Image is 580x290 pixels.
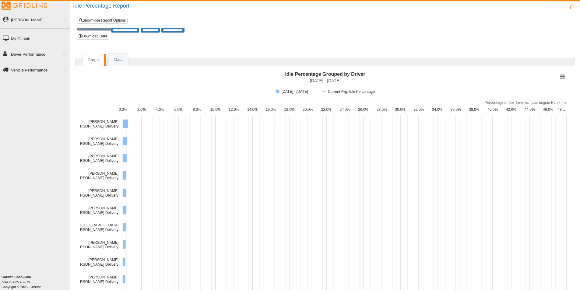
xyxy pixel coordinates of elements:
text: 6.0% [174,107,183,112]
text: 12.0% [229,107,239,112]
text: 18.0% [284,107,294,112]
i: beta v.2025.4.2019 [2,280,30,284]
text: 22.0% [321,107,332,112]
text: 46.0% [543,107,553,112]
text: [PERSON_NAME] [PERSON_NAME] Delivery [74,154,118,163]
text: [PERSON_NAME] [PERSON_NAME] Delivery [74,240,118,249]
text: 32.0% [413,107,424,112]
text: [DATE] - [DATE] [310,78,341,83]
text: 34.0% [432,107,442,112]
text: 40.0% [487,107,498,112]
button: Download Data [77,33,109,40]
a: Show/Hide Report Options [77,17,128,24]
text: 36.0% [451,107,461,112]
text: 38.0% [469,107,479,112]
b: Corinth Coca-Cola [2,275,31,279]
text: [PERSON_NAME] [PERSON_NAME] Delivery [74,120,118,128]
text: [PERSON_NAME] [PERSON_NAME] Delivery [74,189,118,197]
text: 30.0% [395,107,406,112]
text: [PERSON_NAME] [PERSON_NAME] Delivery [74,275,118,284]
text: 0.0% [119,107,127,112]
text: 4.0% [156,107,164,112]
text: [PERSON_NAME], [GEOGRAPHIC_DATA] [PERSON_NAME] Delivery [48,223,118,232]
text: [PERSON_NAME] [PERSON_NAME] Delivery [74,137,118,146]
text: 14.0% [247,107,258,112]
text: 2.0% [137,107,146,112]
a: Data [109,54,128,66]
path: Coleman, Michelle Jackson Delivery, 33.26. 1/1/2025 - 9/16/2025. [123,154,127,162]
path: Holloway, Dwight Jackson Delivery, 37.61. 1/1/2025 - 9/16/2025. [123,137,127,145]
text: Idle Percentage Grouped by Driver [285,72,365,77]
text: 20.0% [303,107,313,112]
text: 10.0% [210,107,221,112]
h2: Idle Percentage Report [73,3,580,9]
div: Copyright © 2025, Gridline [2,274,70,289]
path: Armstrong, Shawn Jackson Delivery, 26.75. 1/1/2025 - 9/16/2025. [123,206,126,214]
text: [PERSON_NAME] [PERSON_NAME] Delivery [74,206,118,215]
text: Percentage of Idle Time vs. Total Engine Run Time [485,100,567,105]
button: View chart menu, Idle Percentage Grouped by Driver [558,72,567,81]
button: Show 1/1/2025 - 9/16/2025 [276,89,315,94]
path: Graves, Joseph Jackson Delivery, 25.3. 1/1/2025 - 9/16/2025. [123,240,126,249]
a: Graph [82,54,104,66]
text: 48.… [557,107,566,112]
text: [PERSON_NAME] [PERSON_NAME] Delivery [74,171,118,180]
text: 44.0% [525,107,535,112]
path: Parnell, Jorell Jackson Delivery, 44.83. 1/1/2025 - 9/16/2025. [123,119,128,128]
path: Gardner, Timothy Jackson Delivery, 21.66. 1/1/2025 - 9/16/2025. [123,275,125,283]
button: Show Current Avg. Idle Percentage [322,89,375,94]
path: McCullar, Houston Jackson Delivery, 26.41. 1/1/2025 - 9/16/2025. [123,223,126,231]
text: 28.0% [377,107,387,112]
path: Blakely, Logan Jackson Delivery, 22.87. 1/1/2025 - 9/16/2025. [123,257,125,266]
text: 16.0% [266,107,276,112]
path: Webster, Brian Jackson Delivery, 28.79. 1/1/2025 - 9/16/2025. [123,171,126,180]
text: 26.0% [358,107,368,112]
text: 24.0% [339,107,350,112]
text: 8.0% [193,107,201,112]
img: Gridline [2,2,47,10]
text: [PERSON_NAME] [PERSON_NAME] Delivery [74,258,118,267]
path: Nellett, Brian Jackson Delivery, 28. 1/1/2025 - 9/16/2025. [123,188,126,197]
text: 42.0% [506,107,516,112]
